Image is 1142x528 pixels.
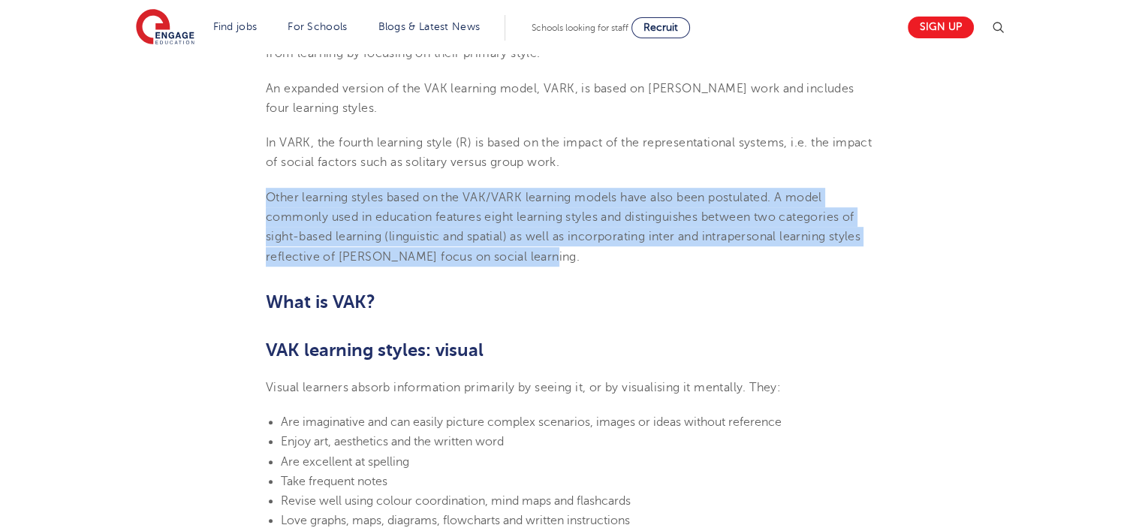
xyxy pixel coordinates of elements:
span: Take frequent notes [281,475,387,488]
b: VAK learning styles: visual [266,339,484,361]
span: Other learning styles based on the VAK/VARK learning models have also been postulated. A model co... [266,191,860,264]
a: Blogs & Latest News [378,21,481,32]
span: Enjoy art, aesthetics and the written word [281,435,504,448]
a: Recruit [631,17,690,38]
h2: What is VAK? [266,289,876,315]
span: Are excellent at spelling [281,455,409,469]
span: Revise well using colour coordination, mind maps and flashcards [281,494,631,508]
span: Visual learners absorb information primarily by seeing it, or by visualising it mentally. They: [266,381,781,394]
span: Schools looking for staff [532,23,628,33]
img: Engage Education [136,9,194,47]
span: In VARK, the fourth learning style (R) is based on the impact of the representational systems, i.... [266,136,872,169]
a: For Schools [288,21,347,32]
a: Sign up [908,17,974,38]
span: Recruit [643,22,678,33]
span: An expanded version of the VAK learning model, VARK, is based on [PERSON_NAME] work and includes ... [266,82,854,115]
a: Find jobs [213,21,258,32]
span: Love graphs, maps, diagrams, flowcharts and written instructions [281,514,630,527]
span: Are imaginative and can easily picture complex scenarios, images or ideas without reference [281,415,782,429]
